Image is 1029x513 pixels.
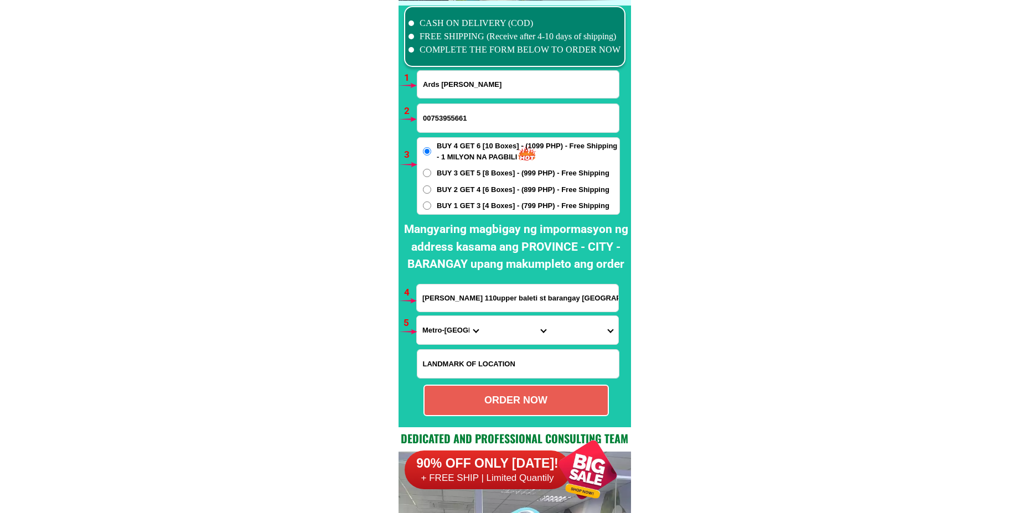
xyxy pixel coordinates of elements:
h6: 4 [404,286,417,300]
select: Select commune [551,316,618,344]
input: BUY 4 GET 6 [10 Boxes] - (1099 PHP) - Free Shipping - 1 MILYON NA PAGBILI [423,147,431,156]
h2: Dedicated and professional consulting team [399,430,631,447]
input: BUY 3 GET 5 [8 Boxes] - (999 PHP) - Free Shipping [423,169,431,177]
span: BUY 1 GET 3 [4 Boxes] - (799 PHP) - Free Shipping [437,200,609,211]
span: BUY 2 GET 4 [6 Boxes] - (899 PHP) - Free Shipping [437,184,609,195]
span: BUY 4 GET 6 [10 Boxes] - (1099 PHP) - Free Shipping - 1 MILYON NA PAGBILI [437,141,619,162]
input: Input LANDMARKOFLOCATION [417,350,619,378]
h6: + FREE SHIP | Limited Quantily [405,472,571,484]
h6: 2 [404,104,417,118]
h2: Mangyaring magbigay ng impormasyon ng address kasama ang PROVINCE - CITY - BARANGAY upang makumpl... [401,221,631,273]
h6: 3 [404,148,417,162]
select: Select province [417,316,484,344]
h6: 1 [404,71,417,85]
input: Input phone_number [417,104,619,132]
li: CASH ON DELIVERY (COD) [409,17,621,30]
input: Input address [417,284,618,312]
input: Input full_name [417,71,619,98]
h6: 5 [404,316,416,330]
input: BUY 2 GET 4 [6 Boxes] - (899 PHP) - Free Shipping [423,185,431,194]
li: FREE SHIPPING (Receive after 4-10 days of shipping) [409,30,621,43]
input: BUY 1 GET 3 [4 Boxes] - (799 PHP) - Free Shipping [423,201,431,210]
li: COMPLETE THE FORM BELOW TO ORDER NOW [409,43,621,56]
div: ORDER NOW [425,393,608,408]
h6: 90% OFF ONLY [DATE]! [405,455,571,472]
select: Select district [484,316,551,344]
span: BUY 3 GET 5 [8 Boxes] - (999 PHP) - Free Shipping [437,168,609,179]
